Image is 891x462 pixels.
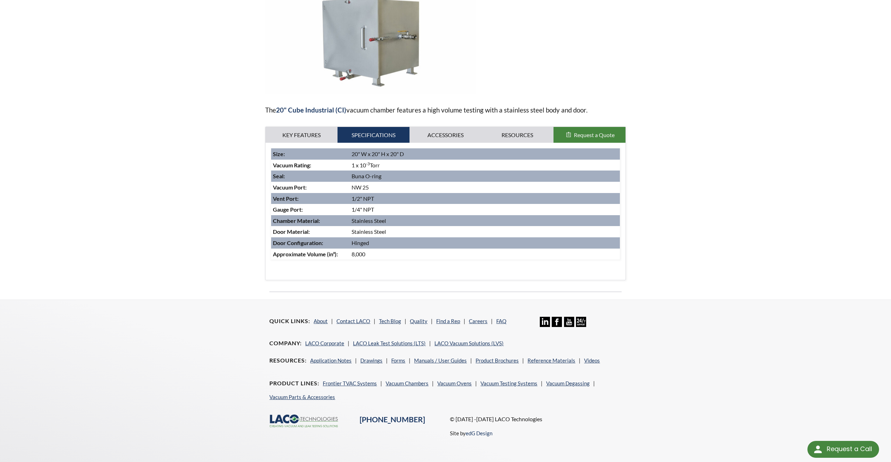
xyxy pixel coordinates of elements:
[350,237,620,249] td: Hinged
[812,444,824,455] img: round button
[273,173,283,179] strong: Seal
[574,131,615,138] span: Request a Quote
[576,317,586,327] img: 24/7 Support Icon
[273,206,301,213] strong: Gauge Port
[266,127,338,143] a: Key Features
[323,380,377,386] a: Frontier TVAC Systems
[350,148,620,160] td: 20" W x 20" H x 20" D
[271,226,349,237] td: :
[436,318,460,324] a: Find a Rep
[576,322,586,328] a: 24/7 Support
[273,239,322,246] strong: Door Configuration
[271,215,349,226] td: :
[338,127,410,143] a: Specifications
[434,340,504,346] a: LACO Vacuum Solutions (LVS)
[450,415,622,424] p: © [DATE] -[DATE] LACO Technologies
[273,195,297,202] strong: Vent Port
[273,150,283,157] strong: Size
[437,380,472,386] a: Vacuum Ovens
[366,161,370,166] sup: -3
[271,237,349,249] td: :
[827,441,872,457] div: Request a Call
[379,318,401,324] a: Tech Blog
[269,340,302,347] h4: Company
[469,318,487,324] a: Careers
[584,357,600,364] a: Videos
[481,127,553,143] a: Resources
[360,357,382,364] a: Drawings
[276,106,346,114] strong: 20" Cube Industrial (CI)
[273,162,310,168] strong: Vacuum Rating
[360,415,425,424] a: [PHONE_NUMBER]
[305,340,344,346] a: LACO Corporate
[271,148,349,160] td: :
[350,226,620,237] td: Stainless Steel
[273,184,305,191] strong: Vacuum Port
[350,249,620,260] td: 8,000
[480,380,537,386] a: Vacuum Testing Systems
[410,127,481,143] a: Accessories
[350,193,620,204] td: 1/2" NPT
[350,171,620,182] td: Buna O-ring
[410,318,427,324] a: Quality
[273,228,308,235] strong: Door Material
[310,357,352,364] a: Application Notes
[269,357,307,364] h4: Resources
[528,357,575,364] a: Reference Materials
[271,171,349,182] td: :
[265,105,625,115] p: The vacuum chamber features a high volume testing with a stainless steel body and door.
[553,127,625,143] button: Request a Quote
[414,357,467,364] a: Manuals / User Guides
[350,182,620,193] td: NW 25
[391,357,405,364] a: Forms
[271,160,349,171] td: :
[273,217,319,224] strong: Chamber Material
[269,380,319,387] h4: Product Lines
[350,215,620,226] td: Stainless Steel
[271,182,349,193] td: :
[336,318,370,324] a: Contact LACO
[271,193,349,204] td: :
[271,249,349,260] td: :
[271,204,349,215] td: :
[350,204,620,215] td: 1/4" NPT
[353,340,426,346] a: LACO Leak Test Solutions (LTS)
[466,430,492,436] a: edG Design
[386,380,428,386] a: Vacuum Chambers
[273,251,336,257] strong: Approximate Volume (in³)
[496,318,506,324] a: FAQ
[269,394,335,400] a: Vacuum Parts & Accessories
[476,357,519,364] a: Product Brochures
[269,317,310,325] h4: Quick Links
[546,380,590,386] a: Vacuum Degassing
[350,160,620,171] td: 1 x 10 Torr
[807,441,879,458] div: Request a Call
[314,318,328,324] a: About
[450,429,492,437] p: Site by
